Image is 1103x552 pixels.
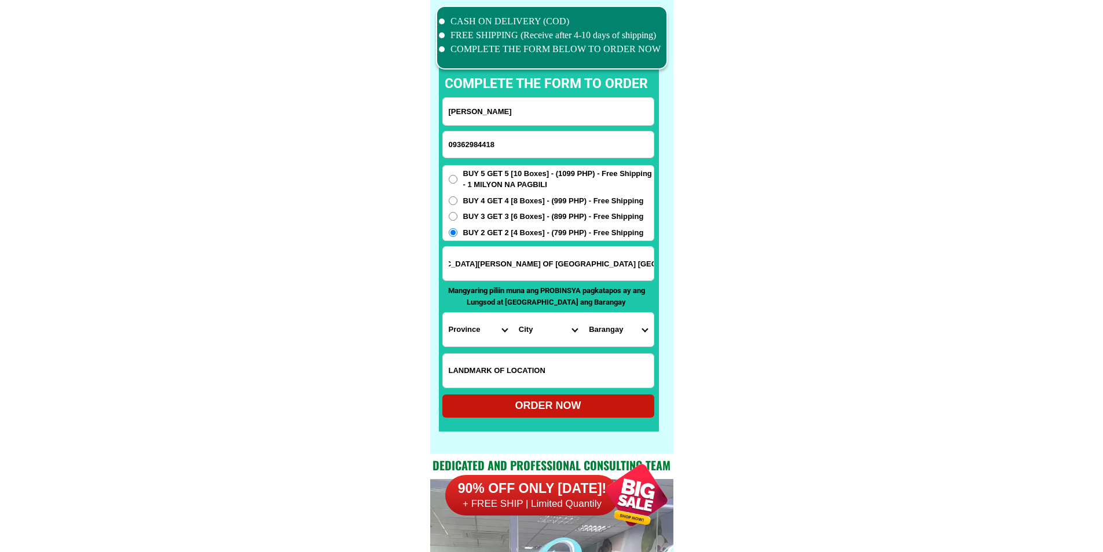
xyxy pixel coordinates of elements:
[443,131,654,158] input: Input phone_number
[443,354,654,388] input: Input LANDMARKOFLOCATION
[449,175,457,184] input: BUY 5 GET 5 [10 Boxes] - (1099 PHP) - Free Shipping - 1 MILYON NA PAGBILI
[463,195,644,207] span: BUY 4 GET 4 [8 Boxes] - (999 PHP) - Free Shipping
[463,211,644,222] span: BUY 3 GET 3 [6 Boxes] - (899 PHP) - Free Shipping
[463,168,654,191] span: BUY 5 GET 5 [10 Boxes] - (1099 PHP) - Free Shipping - 1 MILYON NA PAGBILI
[442,285,651,308] p: Mangyaring piliin muna ang PROBINSYA pagkatapos ay ang Lungsod at [GEOGRAPHIC_DATA] ang Barangay
[583,313,653,346] select: Select commune
[442,398,654,414] div: ORDER NOW
[439,14,661,28] li: CASH ON DELIVERY (COD)
[443,247,654,280] input: Input address
[443,98,654,125] input: Input full_name
[449,228,457,237] input: BUY 2 GET 2 [4 Boxes] - (799 PHP) - Free Shipping
[439,28,661,42] li: FREE SHIPPING (Receive after 4-10 days of shipping)
[430,456,673,474] h2: Dedicated and professional consulting team
[513,313,583,346] select: Select district
[445,480,619,498] h6: 90% OFF ONLY [DATE]!
[449,212,457,221] input: BUY 3 GET 3 [6 Boxes] - (899 PHP) - Free Shipping
[445,498,619,510] h6: + FREE SHIP | Limited Quantily
[449,196,457,205] input: BUY 4 GET 4 [8 Boxes] - (999 PHP) - Free Shipping
[439,42,661,56] li: COMPLETE THE FORM BELOW TO ORDER NOW
[443,313,513,346] select: Select province
[463,227,644,239] span: BUY 2 GET 2 [4 Boxes] - (799 PHP) - Free Shipping
[433,74,659,94] p: complete the form to order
